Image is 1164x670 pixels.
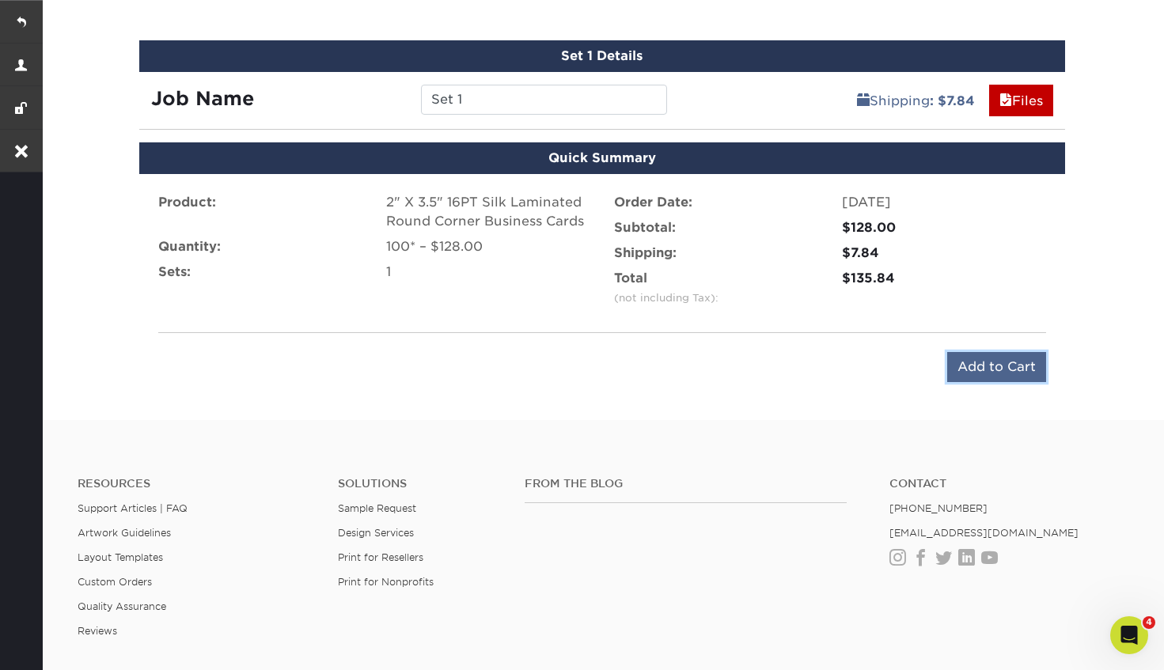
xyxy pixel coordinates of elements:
h4: Solutions [338,477,500,490]
span: files [999,93,1012,108]
div: $7.84 [842,244,1046,263]
label: Shipping: [614,244,677,263]
a: Design Services [338,527,414,539]
a: Support Articles | FAQ [78,502,188,514]
div: 100* – $128.00 [386,237,590,256]
a: Sample Request [338,502,416,514]
a: Contact [889,477,1126,490]
div: [DATE] [842,193,1046,212]
label: Sets: [158,263,191,282]
input: Add to Cart [947,352,1046,382]
a: Shipping: $7.84 [847,85,985,116]
a: Custom Orders [78,576,152,588]
div: 2" X 3.5" 16PT Silk Laminated Round Corner Business Cards [386,193,590,231]
a: [EMAIL_ADDRESS][DOMAIN_NAME] [889,527,1079,539]
div: Quick Summary [139,142,1065,174]
a: Print for Resellers [338,551,423,563]
a: Layout Templates [78,551,163,563]
h4: From the Blog [525,477,847,490]
div: Set 1 Details [139,40,1065,72]
label: Quantity: [158,237,221,256]
a: Print for Nonprofits [338,576,434,588]
div: $128.00 [842,218,1046,237]
label: Order Date: [614,193,692,212]
div: $135.84 [842,269,1046,288]
small: (not including Tax): [614,292,718,304]
label: Total [614,269,718,307]
span: 4 [1143,616,1155,629]
a: Artwork Guidelines [78,527,171,539]
label: Subtotal: [614,218,676,237]
input: Enter a job name [421,85,667,115]
label: Product: [158,193,216,212]
h4: Resources [78,477,314,490]
a: Files [989,85,1053,116]
strong: Job Name [151,87,254,110]
a: [PHONE_NUMBER] [889,502,988,514]
iframe: Intercom live chat [1110,616,1148,654]
b: : $7.84 [930,93,975,108]
span: shipping [857,93,870,108]
a: Quality Assurance [78,600,166,612]
div: 1 [386,263,590,282]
